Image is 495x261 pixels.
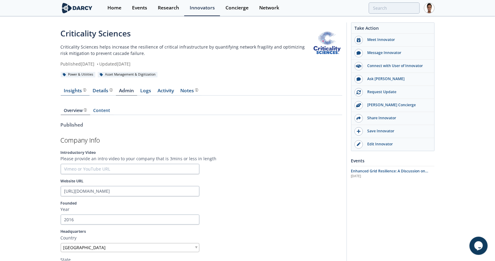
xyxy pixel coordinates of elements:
div: Concierge [225,5,249,10]
label: Founded [61,201,342,206]
div: Edit Innovator [363,141,431,147]
div: Take Action [351,25,434,34]
a: Logs [137,88,154,96]
label: Website URL [61,178,342,184]
input: Founded [61,215,199,225]
input: Website URL [61,186,199,196]
div: Home [107,5,121,10]
div: [PERSON_NAME] Concierge [363,102,431,108]
div: Meet Innovator [363,37,431,42]
a: Notes [177,88,202,96]
img: information.svg [84,108,87,112]
div: Details [93,88,113,93]
div: Research [158,5,179,10]
label: Headquarters [61,229,342,234]
div: Published [DATE] Updated [DATE] [61,61,312,67]
span: Enhanced Grid Resilience: A Discussion on Climate Science & Risk Modeling [351,168,429,179]
iframe: chat widget [470,237,489,255]
div: Overview [64,108,87,113]
a: Overview [61,108,90,115]
div: Published [61,121,342,129]
div: Events [351,155,435,166]
div: Notes [180,88,198,93]
a: Content [90,108,114,115]
div: Power & Utilities [61,72,96,77]
a: Enhanced Grid Resilience: A Discussion on Climate Science & Risk Modeling [DATE] [351,168,435,179]
div: Criticality Sciences [61,28,312,39]
div: [GEOGRAPHIC_DATA] [61,243,199,252]
div: Events [132,5,147,10]
div: Asset Management & Digitization [98,72,158,77]
input: Vimeo or YouTube URL [61,164,199,174]
div: Network [259,5,279,10]
a: Admin [116,88,137,96]
div: Share Innovator [363,115,431,121]
p: Country [61,235,342,241]
div: Request Update [363,89,431,95]
a: Edit Innovator [351,138,434,151]
p: Please provide an intro video to your company that is 3mins or less in length [61,155,342,162]
h2: Company Info [61,137,342,144]
div: Message Innovator [363,50,431,56]
div: Innovators [190,5,215,10]
div: Connect with User of Innovator [363,63,431,69]
p: Criticality Sciences helps increase the resilience of critical infrastructure by quantifying netw... [61,44,312,56]
img: information.svg [110,88,113,92]
div: Ask [PERSON_NAME] [363,76,431,82]
span: • [96,61,100,67]
div: Save Innovator [363,128,431,134]
div: [DATE] [351,174,435,179]
img: information.svg [83,88,86,92]
p: Year [61,206,342,212]
img: logo-wide.svg [61,3,94,13]
img: information.svg [195,88,198,92]
label: Introductory Video [61,150,342,155]
a: Details [90,88,116,96]
a: Activity [154,88,177,96]
img: Profile [424,3,435,13]
a: Insights [61,88,90,96]
span: [GEOGRAPHIC_DATA] [63,244,106,251]
input: Advanced Search [369,2,420,14]
div: Insights [64,88,86,93]
button: Save Innovator [351,125,434,138]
